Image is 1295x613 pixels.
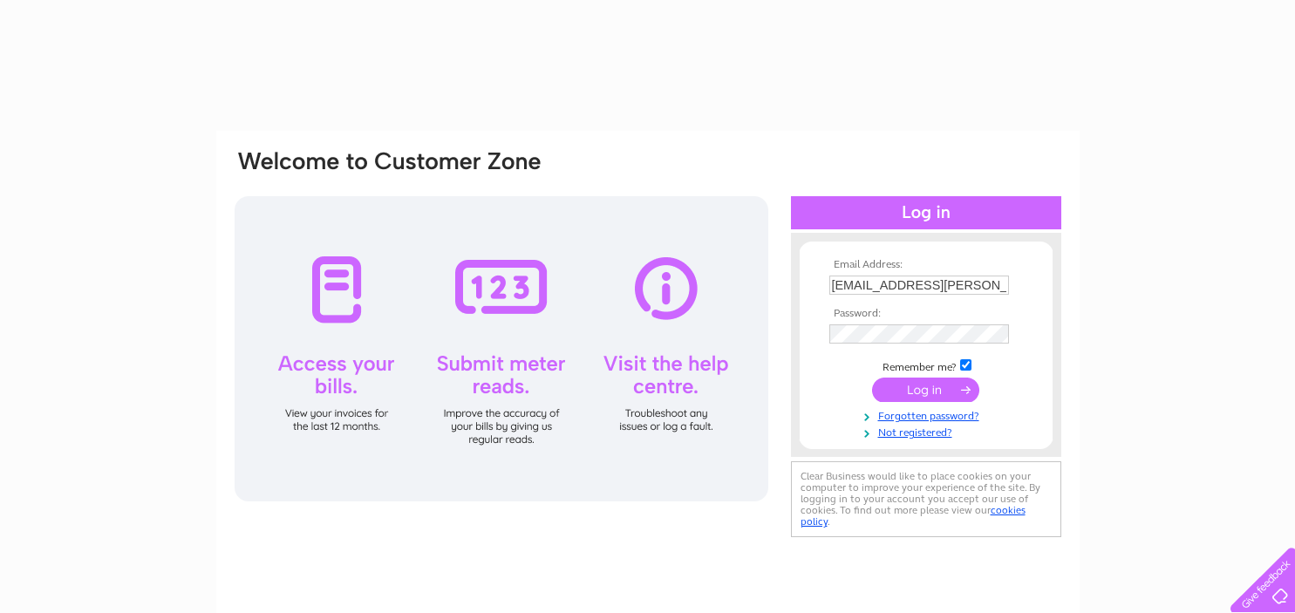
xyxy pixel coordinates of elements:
[825,259,1027,271] th: Email Address:
[825,357,1027,374] td: Remember me?
[825,308,1027,320] th: Password:
[829,423,1027,439] a: Not registered?
[829,406,1027,423] a: Forgotten password?
[791,461,1061,537] div: Clear Business would like to place cookies on your computer to improve your experience of the sit...
[872,378,979,402] input: Submit
[801,504,1026,528] a: cookies policy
